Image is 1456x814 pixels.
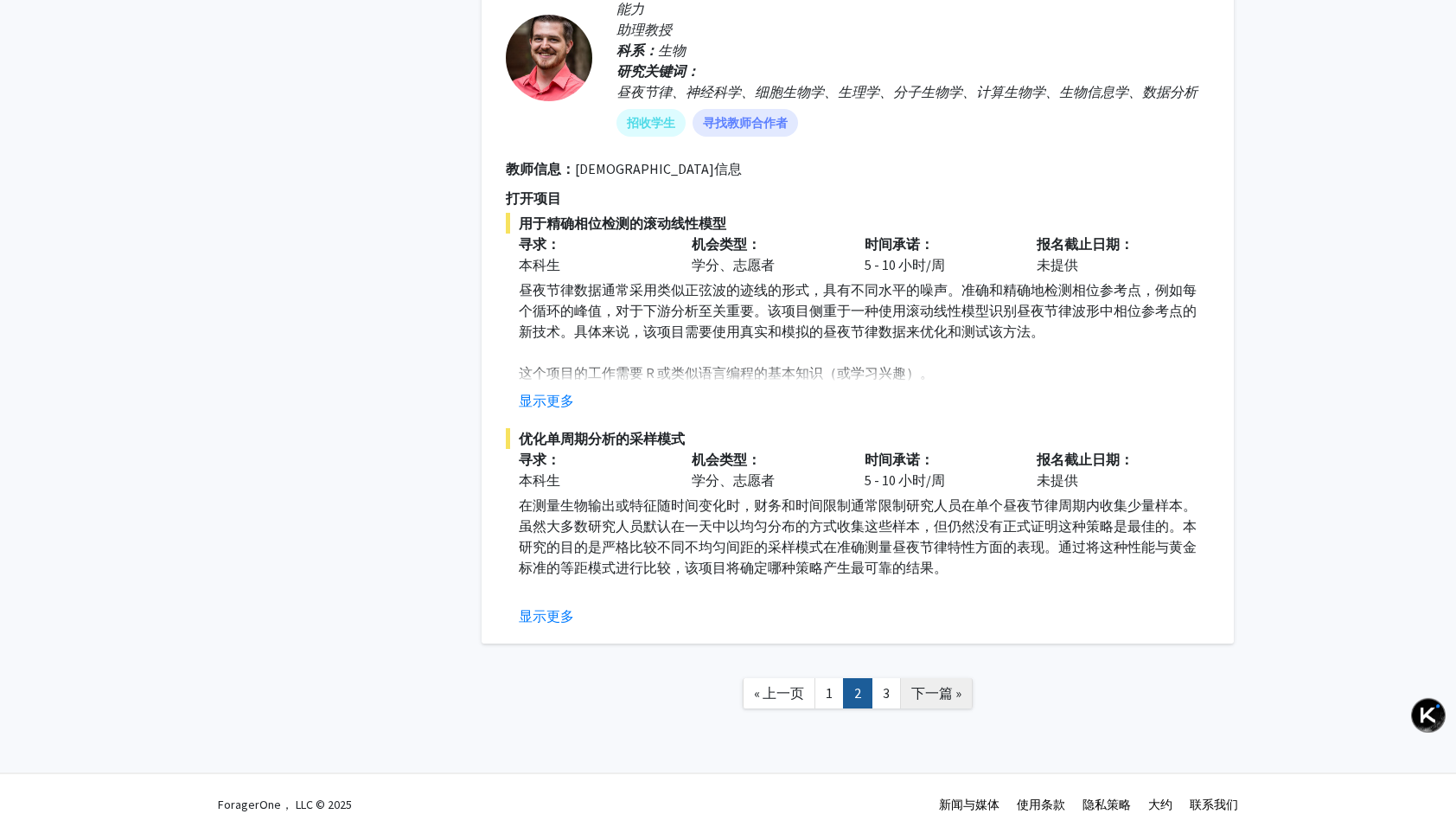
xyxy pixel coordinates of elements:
[872,678,901,708] a: 3
[865,471,945,489] font: 5 - 10 小时/周
[519,362,1210,383] p: 这个项目的工作需要 R 或类似语言编程的基本知识（或学习兴趣）。
[692,471,775,489] font: 学分、志愿者
[1037,449,1184,470] p: 报名截止日期：
[616,42,658,59] b: 科系：
[692,256,775,273] font: 学分、志愿者
[1017,797,1065,812] a: 使用条款
[519,495,1210,578] p: 在测量生物输出或特征随时间变化时，财务和时间限制通常限制研究人员在单个昼夜节律周期内收集少量样本。虽然大多数研究人员默认在一天中以均匀分布的方式收集这些样本，但仍然没有正式证明这种策略是最佳的。...
[1082,797,1131,812] a: 隐私策略
[865,256,945,273] font: 5 - 10 小时/周
[865,449,1012,470] p: 时间承诺：
[1148,797,1172,812] a: 大约
[814,678,844,708] a: 1
[506,428,1210,449] span: 优化单周期分析的采样模式
[519,234,666,254] p: 寻求：
[743,678,815,708] a: 以前
[506,160,575,177] b: 教师信息：
[482,661,1234,731] nav: 页面导航
[627,114,675,132] font: 招收学生
[658,42,686,59] span: 生物
[519,279,1210,342] p: 昼夜节律数据通常采用类似正弦波的迹线的形式，具有不同水平的噪声。准确和精确地检测相位参考点，例如每个循环的峰值，对于下游分析至关重要。该项目侧重于一种使用滚动线性模型识别昼夜节律波形中相位参考点...
[703,114,788,132] font: 寻找教师合作者
[13,736,73,801] iframe: Chat
[911,684,961,702] span: 下一篇 »
[865,234,1012,254] p: 时间承诺：
[1037,471,1078,489] font: 未提供
[616,81,1210,102] div: 昼夜节律、神经科学、细胞生物学、生理学、分子生物学、计算生物学、生物信息学、数据分析
[616,19,1210,40] p: 助理教授
[616,62,699,80] b: 研究关键词：
[575,160,742,177] span: [DEMOGRAPHIC_DATA]信息
[1037,234,1184,254] p: 报名截止日期：
[1190,797,1238,812] a: 联系我们
[692,449,839,470] p: 机会类型：
[519,470,666,490] div: 本科生
[692,234,839,254] p: 机会类型：
[939,797,999,812] a: 新闻与媒体
[754,684,804,702] span: « 上一页
[843,678,872,708] a: 2
[519,606,574,626] button: 显示更多
[519,449,666,470] p: 寻求：
[506,213,1210,234] span: 用于精确相位检测的滚动线性模型
[1037,256,1078,273] font: 未提供
[900,678,973,708] a: 下一个
[506,188,1210,208] p: 打开项目
[519,390,574,411] button: 显示更多
[519,254,666,275] div: 本科生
